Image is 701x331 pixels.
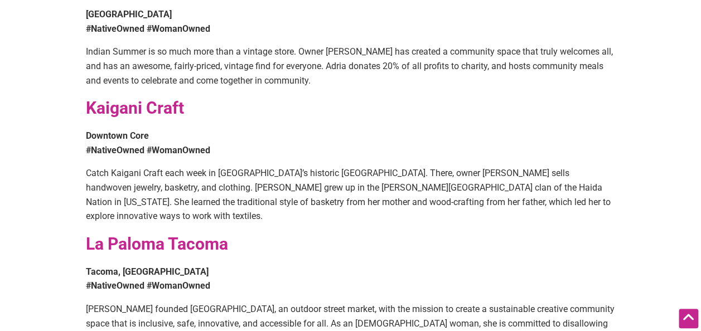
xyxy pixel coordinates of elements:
[679,309,698,328] div: Scroll Back to Top
[85,9,171,20] strong: [GEOGRAPHIC_DATA]
[146,280,210,291] strong: #WomanOwned
[146,145,210,155] strong: #WomanOwned
[85,280,144,291] strong: #NativeOwned
[85,130,148,141] strong: Downtown Core
[85,266,208,277] strong: Tacoma, [GEOGRAPHIC_DATA]
[85,45,615,87] p: Indian Summer is so much more than a vintage store. Owner [PERSON_NAME] has created a community s...
[85,145,144,155] strong: #NativeOwned
[85,166,615,223] p: Catch Kaigani Craft each week in [GEOGRAPHIC_DATA]’s historic [GEOGRAPHIC_DATA]. There, owner [PE...
[85,234,228,254] a: La Paloma Tacoma
[85,23,210,34] strong: #NativeOwned #WomanOwned
[85,98,183,118] a: Kaigani Craft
